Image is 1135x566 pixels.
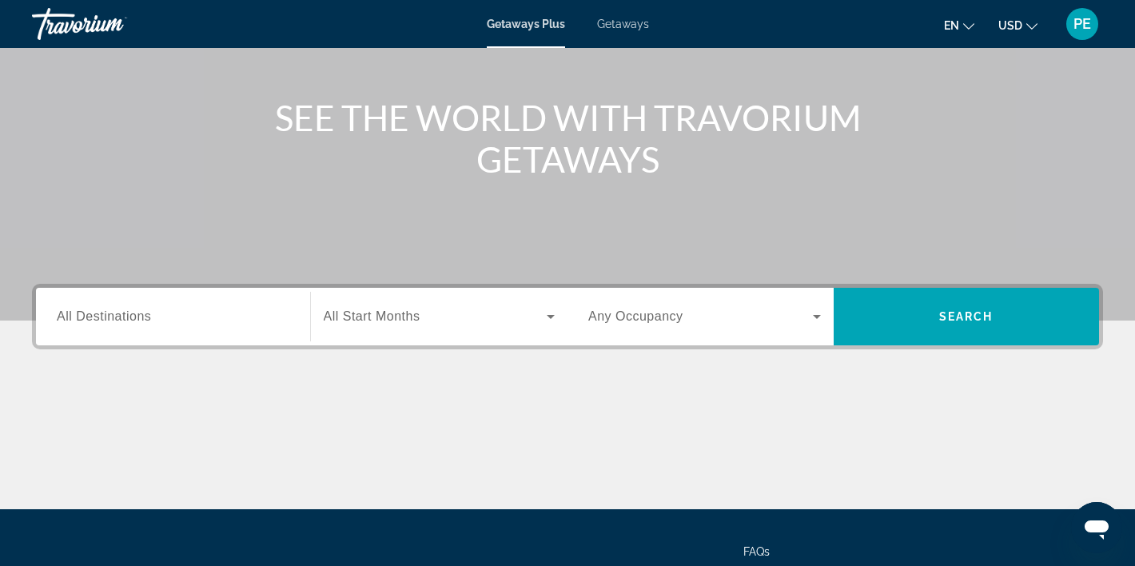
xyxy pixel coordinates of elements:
span: All Start Months [324,309,420,323]
button: Search [834,288,1100,345]
button: User Menu [1061,7,1103,41]
button: Change language [944,14,974,37]
span: USD [998,19,1022,32]
span: Any Occupancy [588,309,683,323]
div: Search widget [36,288,1099,345]
iframe: Button to launch messaging window [1071,502,1122,553]
a: Getaways Plus [487,18,565,30]
a: FAQs [743,545,770,558]
a: Getaways [597,18,649,30]
span: All Destinations [57,309,151,323]
span: Search [939,310,994,323]
a: Travorium [32,3,192,45]
span: PE [1073,16,1091,32]
span: en [944,19,959,32]
button: Change currency [998,14,1037,37]
h1: SEE THE WORLD WITH TRAVORIUM GETAWAYS [268,97,867,180]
